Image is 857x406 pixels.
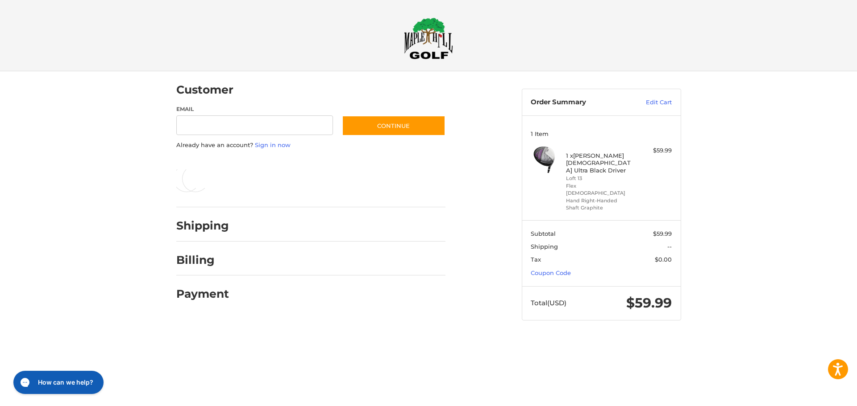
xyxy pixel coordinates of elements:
[531,98,627,107] h3: Order Summary
[531,243,558,250] span: Shipping
[667,243,672,250] span: --
[566,182,634,197] li: Flex [DEMOGRAPHIC_DATA]
[531,256,541,263] span: Tax
[404,17,453,59] img: Maple Hill Golf
[255,141,291,148] a: Sign in now
[531,269,571,276] a: Coupon Code
[531,230,556,237] span: Subtotal
[627,98,672,107] a: Edit Cart
[9,368,106,397] iframe: Gorgias live chat messenger
[176,253,229,267] h2: Billing
[653,230,672,237] span: $59.99
[176,219,229,233] h2: Shipping
[531,299,566,307] span: Total (USD)
[342,115,445,136] button: Continue
[566,204,634,212] li: Shaft Graphite
[626,295,672,311] span: $59.99
[566,197,634,205] li: Hand Right-Handed
[176,141,445,150] p: Already have an account?
[655,256,672,263] span: $0.00
[566,152,634,174] h4: 1 x [PERSON_NAME] [DEMOGRAPHIC_DATA] Ultra Black Driver
[637,146,672,155] div: $59.99
[566,175,634,182] li: Loft 13
[176,83,233,97] h2: Customer
[176,105,333,113] label: Email
[531,130,672,137] h3: 1 Item
[176,287,229,301] h2: Payment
